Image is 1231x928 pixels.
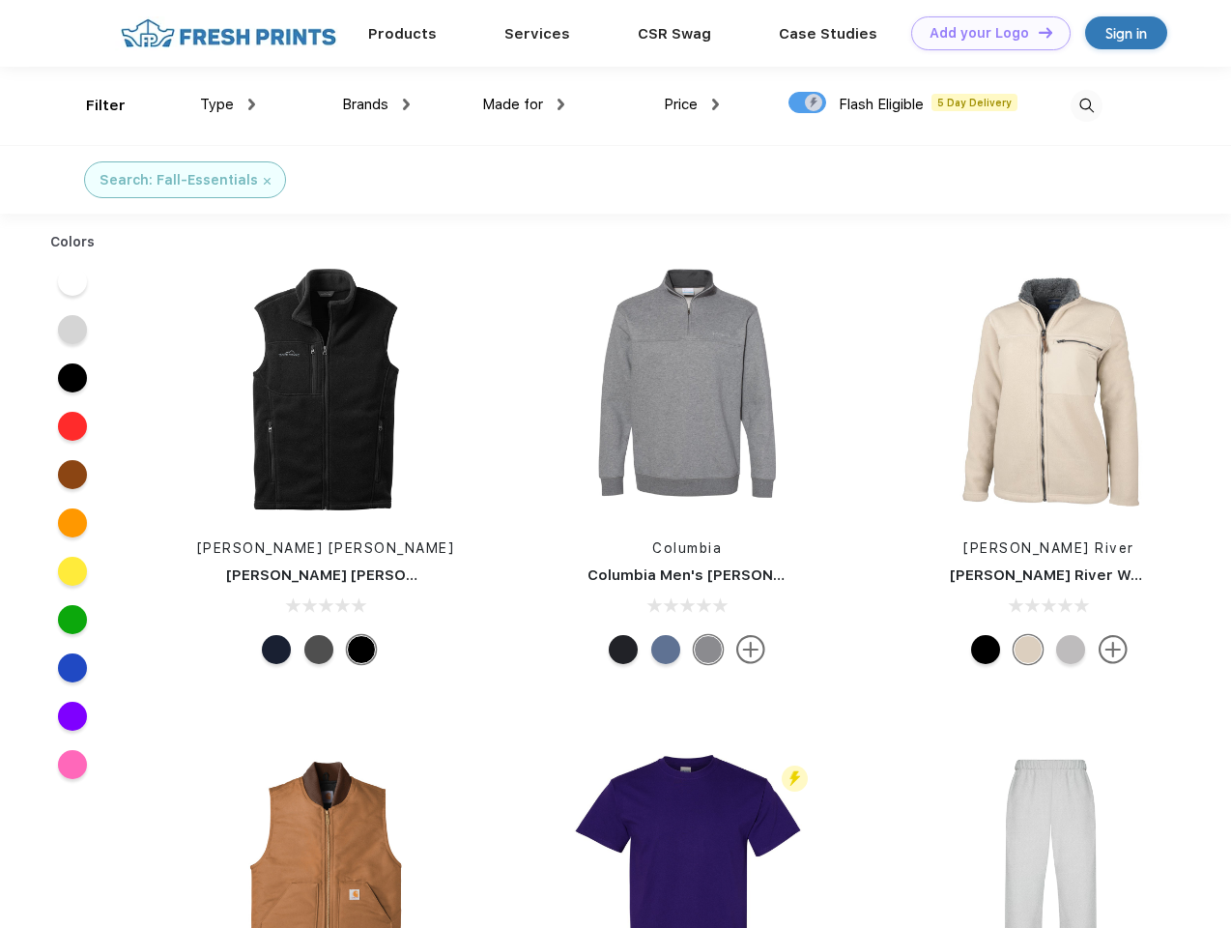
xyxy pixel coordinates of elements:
[963,540,1134,556] a: [PERSON_NAME] River
[1105,22,1147,44] div: Sign in
[197,540,455,556] a: [PERSON_NAME] [PERSON_NAME]
[1014,635,1043,664] div: Sand
[197,262,454,519] img: func=resize&h=266
[921,262,1178,519] img: func=resize&h=266
[558,99,564,110] img: dropdown.png
[347,635,376,664] div: Black
[342,96,388,113] span: Brands
[36,232,110,252] div: Colors
[931,94,1017,111] span: 5 Day Delivery
[200,96,234,113] span: Type
[1039,27,1052,38] img: DT
[587,566,1030,584] a: Columbia Men's [PERSON_NAME] Mountain Half-Zip Sweater
[262,635,291,664] div: River Blue Navy
[558,262,816,519] img: func=resize&h=266
[712,99,719,110] img: dropdown.png
[86,95,126,117] div: Filter
[248,99,255,110] img: dropdown.png
[304,635,333,664] div: Grey Steel
[930,25,1029,42] div: Add your Logo
[115,16,342,50] img: fo%20logo%202.webp
[651,635,680,664] div: Carbon Heather
[403,99,410,110] img: dropdown.png
[264,178,271,185] img: filter_cancel.svg
[664,96,698,113] span: Price
[736,635,765,664] img: more.svg
[100,170,258,190] div: Search: Fall-Essentials
[226,566,564,584] a: [PERSON_NAME] [PERSON_NAME] Fleece Vest
[482,96,543,113] span: Made for
[971,635,1000,664] div: Black
[839,96,924,113] span: Flash Eligible
[1071,90,1102,122] img: desktop_search.svg
[368,25,437,43] a: Products
[694,635,723,664] div: Charcoal Heather
[1085,16,1167,49] a: Sign in
[1056,635,1085,664] div: Light-Grey
[1099,635,1128,664] img: more.svg
[652,540,722,556] a: Columbia
[609,635,638,664] div: Black
[782,766,808,792] img: flash_active_toggle.svg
